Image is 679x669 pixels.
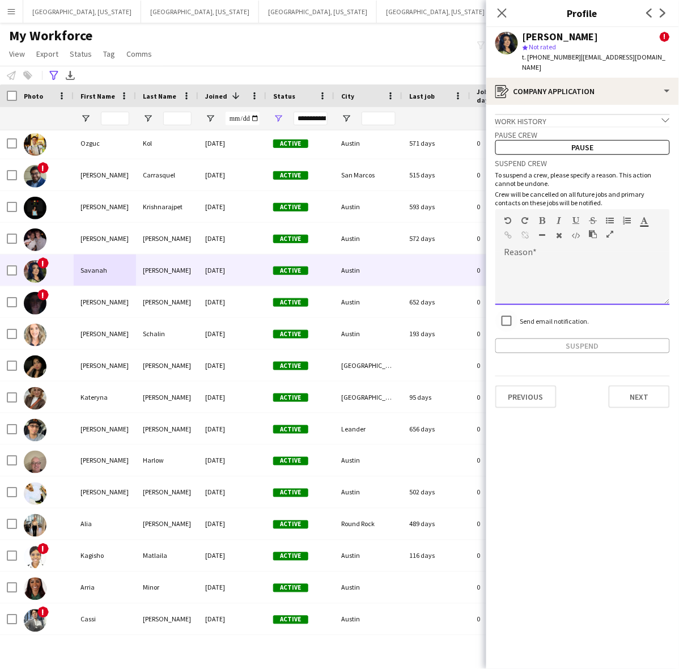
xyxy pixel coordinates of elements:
h3: Pause crew [495,130,670,140]
div: Work history [495,114,670,126]
span: Active [273,457,308,465]
div: [PERSON_NAME] [136,286,198,317]
div: 0 [470,445,544,476]
div: 0 [470,318,544,349]
span: Active [273,266,308,275]
div: 0 [470,128,544,159]
app-action-btn: Advanced filters [47,69,61,82]
div: Austin [334,223,402,254]
div: Krishnarajpet [136,191,198,222]
div: [DATE] [198,445,266,476]
span: ! [37,162,49,173]
button: Text Color [640,216,648,225]
button: Fullscreen [606,230,614,239]
button: Horizontal Line [538,231,546,240]
span: Last job [409,92,435,100]
input: Joined Filter Input [226,112,260,125]
a: Status [65,46,96,61]
span: Last Name [143,92,176,100]
div: 0 [470,604,544,635]
div: [DATE] [198,477,266,508]
div: 652 days [402,286,470,317]
span: Active [273,362,308,370]
div: 0 [470,382,544,413]
img: Savanah Snyder [24,260,46,283]
img: William Carrasquel [24,165,46,188]
span: Active [273,425,308,434]
button: Redo [521,216,529,225]
div: [PERSON_NAME] [74,636,136,667]
div: 0 [470,159,544,190]
span: ! [37,607,49,618]
button: Clear Formatting [555,231,563,240]
label: Send email notification. [518,317,589,325]
div: 502 days [402,477,470,508]
div: [DATE] [198,223,266,254]
button: Open Filter Menu [341,113,351,124]
span: Status [273,92,295,100]
div: Austin [334,445,402,476]
button: Unordered List [606,216,614,225]
app-action-btn: Export XLSX [63,69,77,82]
div: 489 days [402,509,470,540]
div: [PERSON_NAME] [74,350,136,381]
span: City [341,92,354,100]
div: [DATE] [198,255,266,286]
img: Trisha Krishnarajpet [24,197,46,219]
div: 0 [470,413,544,444]
div: [PERSON_NAME] [136,350,198,381]
span: Active [273,171,308,180]
span: Active [273,203,308,211]
div: Austin [334,572,402,603]
div: [PERSON_NAME] [136,604,198,635]
span: Comms [126,49,152,59]
div: 0 [470,540,544,571]
a: View [5,46,29,61]
div: Savanah [74,255,136,286]
button: Open Filter Menu [80,113,91,124]
div: 515 days [402,159,470,190]
button: [GEOGRAPHIC_DATA], [US_STATE] [259,1,377,23]
button: Strikethrough [589,216,597,225]
span: My Workforce [9,27,92,44]
div: 0 [470,572,544,603]
button: Underline [572,216,580,225]
a: Export [32,46,63,61]
div: 0 [470,477,544,508]
img: Michael Harlow [24,451,46,473]
div: [DATE] [198,636,266,667]
div: [DATE] [198,382,266,413]
div: [PERSON_NAME] [136,382,198,413]
span: t. [PHONE_NUMBER] [523,53,582,61]
div: 0 [470,636,544,667]
div: [PERSON_NAME] [136,413,198,444]
span: ! [37,543,49,554]
div: Arria [74,572,136,603]
button: Italic [555,216,563,225]
img: Luke Kauffman [24,228,46,251]
div: 593 days [402,191,470,222]
div: [DATE] [198,604,266,635]
span: | [EMAIL_ADDRESS][DOMAIN_NAME] [523,53,666,71]
a: Tag [99,46,120,61]
button: Open Filter Menu [143,113,153,124]
button: HTML Code [572,231,580,240]
img: Arria Minor [24,578,46,600]
span: ! [660,32,670,42]
span: Photo [24,92,43,100]
span: View [9,49,25,59]
div: [GEOGRAPHIC_DATA] [334,382,402,413]
div: [DATE] [198,413,266,444]
img: Kagisho Matlaila [24,546,46,569]
img: Julian Olivarez [24,419,46,442]
div: 0 [470,191,544,222]
div: [PERSON_NAME] [136,477,198,508]
button: Pause [495,140,670,155]
button: Open Filter Menu [273,113,283,124]
button: Open Filter Menu [205,113,215,124]
span: ! [37,289,49,300]
div: 530 days [402,636,470,667]
span: Active [273,584,308,592]
span: Status [70,49,92,59]
span: First Name [80,92,115,100]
